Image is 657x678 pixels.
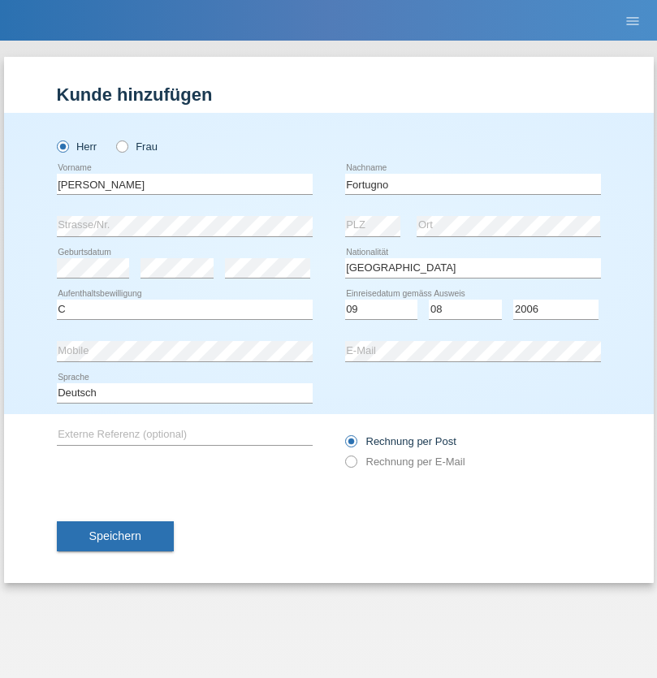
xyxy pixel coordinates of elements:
input: Frau [116,140,127,151]
label: Rechnung per E-Mail [345,456,465,468]
a: menu [616,15,649,25]
button: Speichern [57,521,174,552]
label: Herr [57,140,97,153]
span: Speichern [89,529,141,542]
input: Herr [57,140,67,151]
label: Frau [116,140,158,153]
i: menu [625,13,641,29]
label: Rechnung per Post [345,435,456,447]
h1: Kunde hinzufügen [57,84,601,105]
input: Rechnung per Post [345,435,356,456]
input: Rechnung per E-Mail [345,456,356,476]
